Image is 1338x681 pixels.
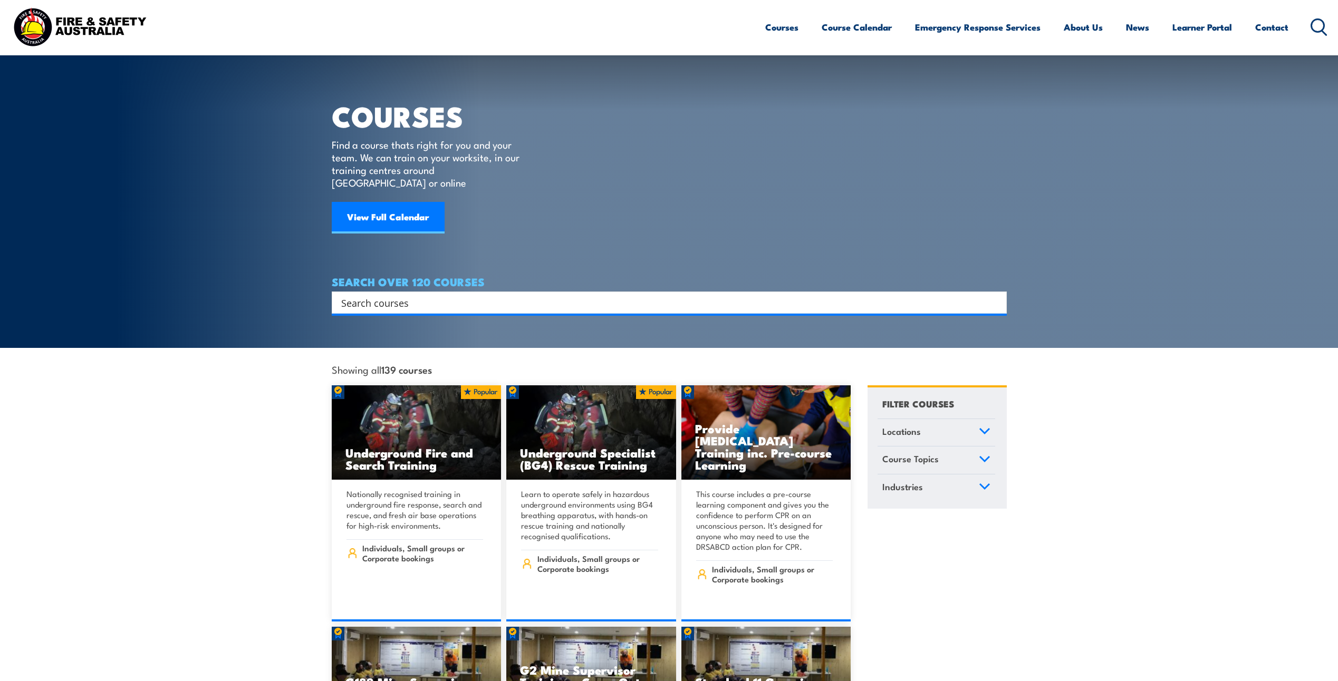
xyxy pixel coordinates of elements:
[882,396,954,411] h4: FILTER COURSES
[332,364,432,375] span: Showing all
[506,385,676,480] a: Underground Specialist (BG4) Rescue Training
[681,385,851,480] a: Provide [MEDICAL_DATA] Training inc. Pre-course Learning
[520,446,662,471] h3: Underground Specialist (BG4) Rescue Training
[882,452,939,466] span: Course Topics
[1255,13,1288,41] a: Contact
[1064,13,1103,41] a: About Us
[878,419,995,446] a: Locations
[712,564,833,584] span: Individuals, Small groups or Corporate bookings
[765,13,798,41] a: Courses
[332,202,445,234] a: View Full Calendar
[346,489,484,531] p: Nationally recognised training in underground fire response, search and rescue, and fresh air bas...
[345,446,488,471] h3: Underground Fire and Search Training
[1126,13,1149,41] a: News
[341,295,984,310] input: Search input
[332,385,502,480] a: Underground Fire and Search Training
[362,543,483,563] span: Individuals, Small groups or Corporate bookings
[506,385,676,480] img: Underground mine rescue
[988,295,1003,310] button: Search magnifier button
[882,480,923,494] span: Industries
[882,424,921,439] span: Locations
[332,138,524,189] p: Find a course thats right for you and your team. We can train on your worksite, in our training c...
[332,385,502,480] img: Underground mine rescue
[696,489,833,552] p: This course includes a pre-course learning component and gives you the confidence to perform CPR ...
[381,362,432,376] strong: 139 courses
[332,276,1007,287] h4: SEARCH OVER 120 COURSES
[878,474,995,502] a: Industries
[332,103,535,128] h1: COURSES
[521,489,658,541] p: Learn to operate safely in hazardous underground environments using BG4 breathing apparatus, with...
[915,13,1041,41] a: Emergency Response Services
[822,13,892,41] a: Course Calendar
[681,385,851,480] img: Low Voltage Rescue and Provide CPR
[878,446,995,474] a: Course Topics
[343,295,986,310] form: Search form
[1172,13,1232,41] a: Learner Portal
[537,553,658,573] span: Individuals, Small groups or Corporate bookings
[695,422,838,471] h3: Provide [MEDICAL_DATA] Training inc. Pre-course Learning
